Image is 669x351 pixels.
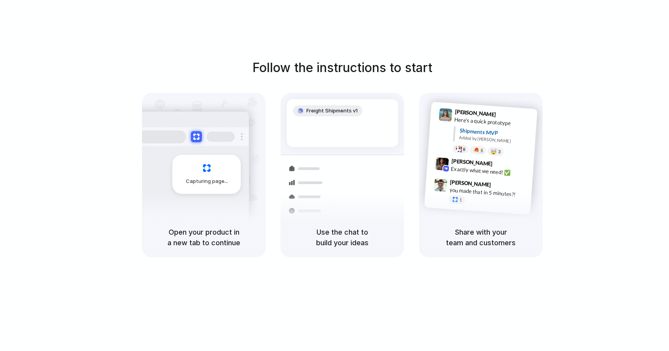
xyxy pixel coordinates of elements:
span: 1 [459,198,462,202]
div: 🤯 [491,148,497,154]
div: you made that in 5 minutes?! [449,186,527,199]
span: [PERSON_NAME] [450,178,491,189]
span: Capturing page [186,177,229,185]
h5: Share with your team and customers [428,227,533,248]
div: Shipments MVP [459,127,532,139]
span: [PERSON_NAME] [455,107,496,119]
h5: Open your product in a new tab to continue [151,227,256,248]
div: Exactly what we need! ✅ [451,165,529,178]
span: Freight Shipments v1 [306,107,358,115]
span: 9:47 AM [493,181,509,191]
span: 9:41 AM [498,111,514,121]
span: 9:42 AM [495,161,511,170]
span: 8 [463,147,466,152]
div: Here's a quick prototype [454,116,532,129]
div: Added by [PERSON_NAME] [459,134,531,146]
h1: Follow the instructions to start [252,58,432,77]
h5: Use the chat to build your ideas [290,227,395,248]
span: 3 [498,150,501,154]
span: [PERSON_NAME] [451,157,493,168]
span: 5 [480,148,483,153]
